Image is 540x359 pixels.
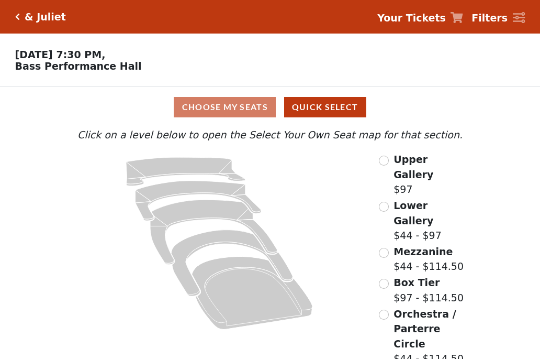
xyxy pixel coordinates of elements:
[136,181,262,221] path: Lower Gallery - Seats Available: 84
[393,198,465,243] label: $44 - $97
[75,127,465,143] p: Click on a level below to open the Select Your Own Seat map for that section.
[377,10,463,26] a: Your Tickets
[393,154,433,180] span: Upper Gallery
[471,12,508,24] strong: Filters
[393,246,453,257] span: Mezzanine
[393,152,465,197] label: $97
[25,11,66,23] h5: & Juliet
[393,275,464,305] label: $97 - $114.50
[15,13,20,20] a: Click here to go back to filters
[192,257,313,330] path: Orchestra / Parterre Circle - Seats Available: 22
[393,308,456,350] span: Orchestra / Parterre Circle
[284,97,366,117] button: Quick Select
[471,10,525,26] a: Filters
[377,12,446,24] strong: Your Tickets
[393,277,440,288] span: Box Tier
[393,200,433,226] span: Lower Gallery
[393,244,464,274] label: $44 - $114.50
[126,157,245,186] path: Upper Gallery - Seats Available: 156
